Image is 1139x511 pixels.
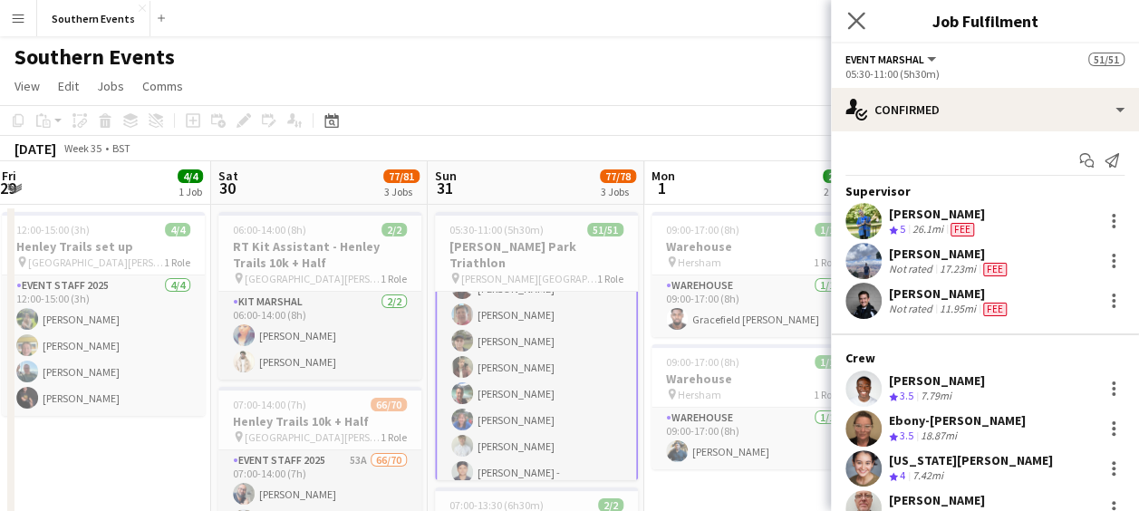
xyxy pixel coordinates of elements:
span: 09:00-17:00 (8h) [666,223,739,236]
div: Crew has different fees then in role [947,222,978,237]
h3: Job Fulfilment [831,9,1139,33]
span: 77/81 [383,169,420,183]
span: 51/51 [1088,53,1125,66]
span: 1 Role [814,388,840,401]
div: [PERSON_NAME] [889,492,985,508]
span: 12:00-15:00 (3h) [16,223,90,236]
app-job-card: 09:00-17:00 (8h)1/1Warehouse Hersham1 RoleWarehouse1/109:00-17:00 (8h)Gracefield [PERSON_NAME] [652,212,854,337]
span: 07:00-14:00 (7h) [233,398,306,411]
div: BST [112,141,130,155]
app-card-role: Warehouse1/109:00-17:00 (8h)Gracefield [PERSON_NAME] [652,275,854,337]
span: View [14,78,40,94]
div: Crew has different fees then in role [980,302,1010,316]
div: [DATE] [14,140,56,158]
span: Fee [951,223,974,236]
span: 06:00-14:00 (8h) [233,223,306,236]
span: Fee [983,263,1007,276]
span: 1 [649,178,675,198]
div: [PERSON_NAME] [889,246,1010,262]
span: 1 Role [381,430,407,444]
span: 1/1 [815,223,840,236]
span: 31 [432,178,457,198]
app-job-card: 06:00-14:00 (8h)2/2RT Kit Assistant - Henley Trails 10k + Half [GEOGRAPHIC_DATA][PERSON_NAME]1 Ro... [218,212,421,380]
div: 3 Jobs [601,185,635,198]
span: [GEOGRAPHIC_DATA][PERSON_NAME] [28,255,164,269]
span: Fee [983,303,1007,316]
span: Week 35 [60,141,105,155]
div: Confirmed [831,88,1139,131]
div: Crew has different fees then in role [980,262,1010,276]
span: Hersham [678,388,721,401]
div: Supervisor [831,183,1139,199]
app-job-card: 12:00-15:00 (3h)4/4Henley Trails set up [GEOGRAPHIC_DATA][PERSON_NAME]1 RoleEvent Staff 20254/412... [2,212,205,416]
app-card-role: Kit Marshal2/206:00-14:00 (8h)[PERSON_NAME][PERSON_NAME] [218,292,421,380]
a: View [7,74,47,98]
h3: Henley Trails 10k + Half [218,413,421,429]
a: Jobs [90,74,131,98]
span: Sun [435,168,457,184]
button: Southern Events [37,1,150,36]
span: 5 [900,222,905,236]
a: Edit [51,74,86,98]
div: Not rated [889,262,936,276]
span: 4/4 [165,223,190,236]
span: 1 Role [164,255,190,269]
div: 17.23mi [936,262,980,276]
span: 77/78 [600,169,636,183]
span: 1 Role [597,272,623,285]
button: Event Marshal [845,53,939,66]
span: Hersham [678,255,721,269]
div: [PERSON_NAME] [889,285,1010,302]
div: [PERSON_NAME] [889,206,985,222]
h3: Warehouse [652,238,854,255]
div: 3 Jobs [384,185,419,198]
app-card-role: Warehouse1/109:00-17:00 (8h)[PERSON_NAME] [652,408,854,469]
span: 30 [216,178,238,198]
span: 4 [900,468,905,482]
div: Not rated [889,302,936,316]
app-job-card: 09:00-17:00 (8h)1/1Warehouse Hersham1 RoleWarehouse1/109:00-17:00 (8h)[PERSON_NAME] [652,344,854,469]
span: 4/4 [178,169,203,183]
span: Jobs [97,78,124,94]
div: 1 Job [179,185,202,198]
div: 2 Jobs [824,185,852,198]
span: 66/70 [371,398,407,411]
h3: [PERSON_NAME] Park Triathlon [435,238,638,271]
div: 7.42mi [909,468,947,484]
span: 3.5 [900,389,913,402]
div: 18.87mi [917,429,960,444]
h3: RT Kit Assistant - Henley Trails 10k + Half [218,238,421,271]
span: [GEOGRAPHIC_DATA][PERSON_NAME] [245,430,381,444]
div: [PERSON_NAME] [889,372,985,389]
span: 05:30-11:00 (5h30m) [449,223,544,236]
div: 26.1mi [909,222,947,237]
span: Edit [58,78,79,94]
div: [US_STATE][PERSON_NAME] [889,452,1053,468]
h1: Southern Events [14,43,175,71]
div: 11.95mi [936,302,980,316]
span: Mon [652,168,675,184]
span: [PERSON_NAME][GEOGRAPHIC_DATA] [461,272,597,285]
span: 1/1 [815,355,840,369]
span: Comms [142,78,183,94]
span: 1 Role [381,272,407,285]
div: 05:30-11:00 (5h30m) [845,67,1125,81]
span: 2/2 [823,169,848,183]
span: 2/2 [381,223,407,236]
span: Sat [218,168,238,184]
span: 3.5 [900,429,913,442]
span: 09:00-17:00 (8h) [666,355,739,369]
a: Comms [135,74,190,98]
h3: Henley Trails set up [2,238,205,255]
span: Fri [2,168,16,184]
span: Event Marshal [845,53,924,66]
h3: Warehouse [652,371,854,387]
span: [GEOGRAPHIC_DATA][PERSON_NAME] [245,272,381,285]
span: 1 Role [814,255,840,269]
app-job-card: 05:30-11:00 (5h30m)51/51[PERSON_NAME] Park Triathlon [PERSON_NAME][GEOGRAPHIC_DATA]1 Role[PERSON_... [435,212,638,480]
div: Ebony-[PERSON_NAME] [889,412,1026,429]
